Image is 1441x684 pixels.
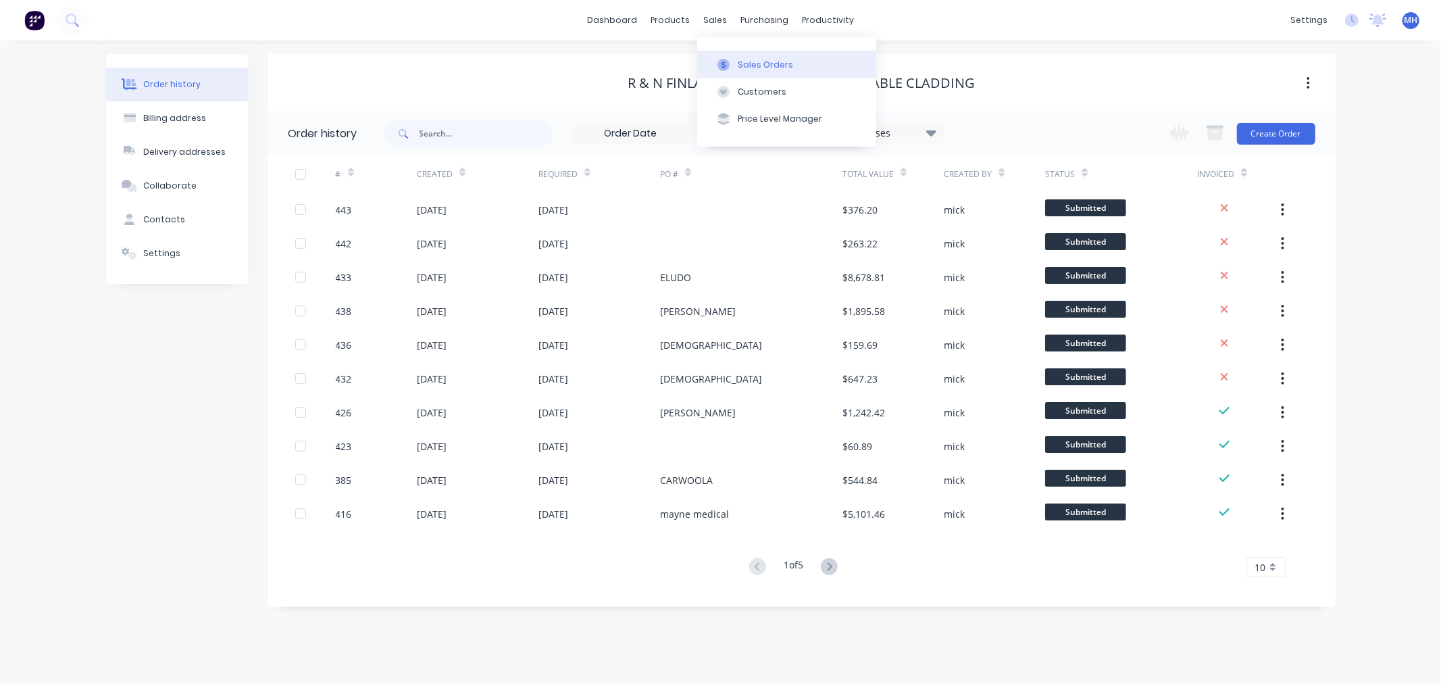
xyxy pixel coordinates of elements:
div: 438 [336,304,352,318]
span: Submitted [1045,335,1126,351]
div: $544.84 [842,473,878,487]
button: Sales Orders [697,51,876,78]
button: Create Order [1237,123,1315,145]
div: 436 [336,338,352,352]
div: products [644,10,697,30]
div: Billing address [143,112,206,124]
input: Order Date [574,124,688,144]
div: # [336,168,341,180]
div: mick [944,237,965,251]
button: Customers [697,78,876,105]
div: sales [697,10,734,30]
div: [DATE] [538,473,568,487]
a: dashboard [580,10,644,30]
div: mick [944,473,965,487]
span: Submitted [1045,301,1126,318]
div: Status [1045,155,1197,193]
div: mick [944,338,965,352]
div: Order history [143,78,201,91]
span: Submitted [1045,504,1126,520]
div: mayne medical [660,507,729,521]
div: Created [417,168,453,180]
span: Submitted [1045,368,1126,385]
div: [DATE] [538,203,568,217]
div: [DATE] [538,372,568,386]
div: [DATE] [417,338,447,352]
div: [DATE] [538,338,568,352]
div: CARWOOLA [660,473,713,487]
div: 1 of 5 [784,558,803,577]
div: 416 [336,507,352,521]
div: 433 [336,270,352,285]
div: Price Level Manager [738,113,822,125]
span: Submitted [1045,199,1126,216]
div: Created [417,155,538,193]
button: Contacts [106,203,248,237]
div: 385 [336,473,352,487]
div: [DATE] [538,439,568,454]
div: Status [1045,168,1075,180]
div: [DATE] [538,304,568,318]
div: mick [944,372,965,386]
div: [DATE] [417,507,447,521]
button: Order history [106,68,248,101]
div: purchasing [734,10,795,30]
div: [DATE] [538,406,568,420]
div: Delivery addresses [143,146,226,158]
div: [DATE] [538,507,568,521]
div: mick [944,270,965,285]
div: $1,895.58 [842,304,885,318]
div: [PERSON_NAME] [660,406,736,420]
div: # [336,155,417,193]
div: [DATE] [417,439,447,454]
div: Total Value [842,168,894,180]
div: $159.69 [842,338,878,352]
div: $263.22 [842,237,878,251]
div: PO # [660,155,842,193]
div: mick [944,406,965,420]
div: $376.20 [842,203,878,217]
span: Submitted [1045,267,1126,284]
div: Invoiced [1197,168,1234,180]
div: 423 [336,439,352,454]
span: 10 [1255,560,1266,575]
div: R & N Finlay Group Pty Ltd Sustainable Cladding [628,75,976,91]
div: settings [1284,10,1334,30]
div: 432 [336,372,352,386]
div: Customers [738,86,786,98]
div: $1,242.42 [842,406,885,420]
button: Collaborate [106,169,248,203]
div: $647.23 [842,372,878,386]
div: [DATE] [417,203,447,217]
div: ELUDO [660,270,691,285]
div: [DATE] [417,304,447,318]
div: mick [944,507,965,521]
div: $60.89 [842,439,872,454]
div: [DATE] [417,237,447,251]
div: PO # [660,168,678,180]
div: [DATE] [417,473,447,487]
div: Settings [143,247,180,260]
div: Contacts [143,214,185,226]
div: Required [538,168,578,180]
button: Delivery addresses [106,135,248,169]
div: [DATE] [417,270,447,285]
div: mick [944,439,965,454]
div: 15 Statuses [831,126,944,141]
div: Required [538,155,660,193]
div: [DATE] [538,270,568,285]
div: $8,678.81 [842,270,885,285]
span: Submitted [1045,436,1126,453]
div: [DEMOGRAPHIC_DATA] [660,338,762,352]
div: 426 [336,406,352,420]
div: productivity [795,10,861,30]
div: [DATE] [417,372,447,386]
span: Submitted [1045,233,1126,250]
div: [DATE] [538,237,568,251]
div: Sales Orders [738,59,793,71]
div: Total Value [842,155,944,193]
button: Price Level Manager [697,105,876,132]
input: Search... [420,120,553,147]
div: Created By [944,168,992,180]
div: Collaborate [143,180,197,192]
